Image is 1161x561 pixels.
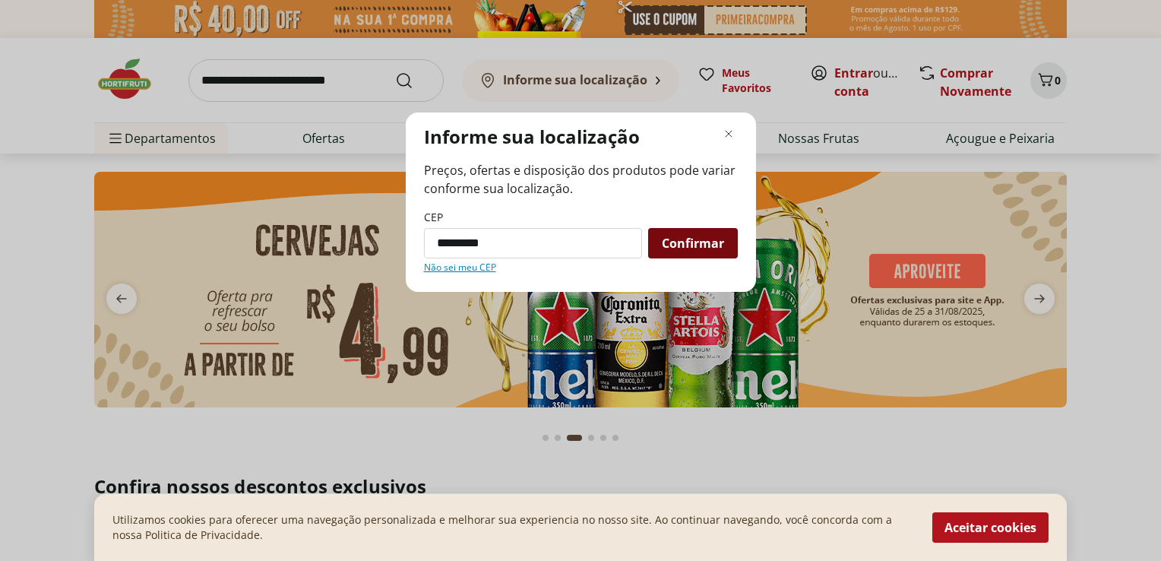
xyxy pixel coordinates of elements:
[424,210,443,225] label: CEP
[662,237,724,249] span: Confirmar
[112,512,914,543] p: Utilizamos cookies para oferecer uma navegação personalizada e melhorar sua experiencia no nosso ...
[424,161,738,198] span: Preços, ofertas e disposição dos produtos pode variar conforme sua localização.
[648,228,738,258] button: Confirmar
[424,125,640,149] p: Informe sua localização
[932,512,1049,543] button: Aceitar cookies
[424,261,496,274] a: Não sei meu CEP
[720,125,738,143] button: Fechar modal de regionalização
[406,113,756,292] div: Modal de regionalização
